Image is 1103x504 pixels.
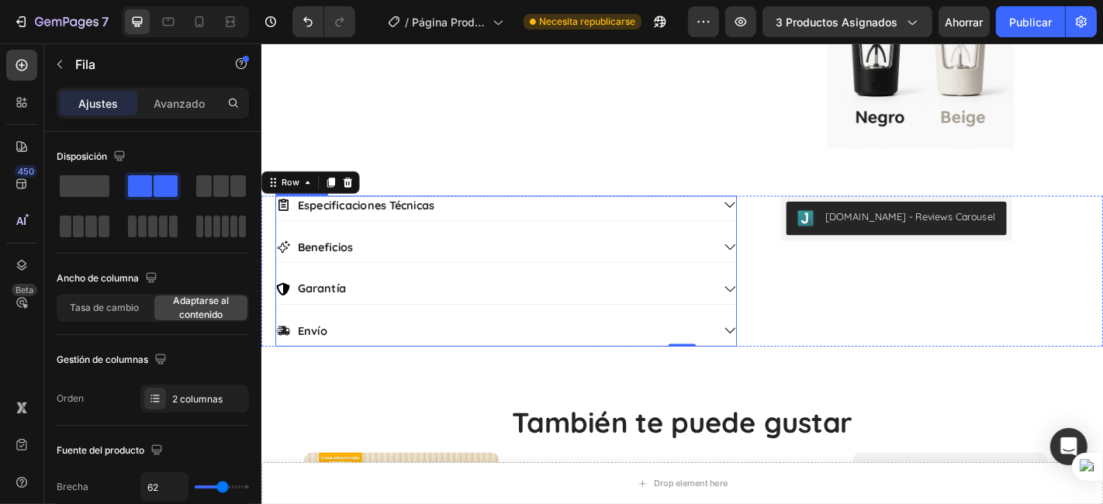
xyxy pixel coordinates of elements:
[292,6,355,37] div: Deshacer/Rehacer
[580,174,824,212] button: Judge.me - Reviews Carousel
[79,97,119,110] font: Ajustes
[40,171,192,187] p: Especificaciones Técnicas
[172,393,223,405] font: 2 columnas
[71,302,140,313] font: Tasa de cambio
[996,6,1065,37] button: Publicar
[57,150,107,162] font: Disposición
[57,354,148,365] font: Gestión de columnas
[57,444,144,456] font: Fuente del producto
[776,16,897,29] font: 3 productos asignados
[434,480,516,492] div: Drop element here
[154,97,205,110] font: Avanzado
[6,6,116,37] button: 7
[1009,16,1052,29] font: Publicar
[57,481,88,492] font: Brecha
[939,6,990,37] button: Ahorrar
[946,16,984,29] font: Ahorrar
[762,6,932,37] button: 3 productos asignados
[102,14,109,29] font: 7
[57,272,139,284] font: Ancho de columna
[261,43,1103,504] iframe: Área de diseño
[57,392,84,404] font: Orden
[1050,428,1087,465] div: Abrir Intercom Messenger
[75,55,207,74] p: Fila
[624,184,811,200] div: [DOMAIN_NAME] - Reviews Carousel
[539,16,635,27] font: Necesita republicarse
[412,16,485,45] font: Página Producto AVD
[141,473,188,501] input: Auto
[405,16,409,29] font: /
[19,147,45,161] div: Row
[40,263,94,279] p: Garantía
[18,166,34,177] font: 450
[75,57,95,72] font: Fila
[593,184,611,202] img: Judgeme.png
[40,217,102,233] p: Beneficios
[16,397,915,440] h2: También te puede gustar
[40,309,73,326] p: Envío
[16,285,33,295] font: Beta
[173,295,229,320] font: Adaptarse al contenido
